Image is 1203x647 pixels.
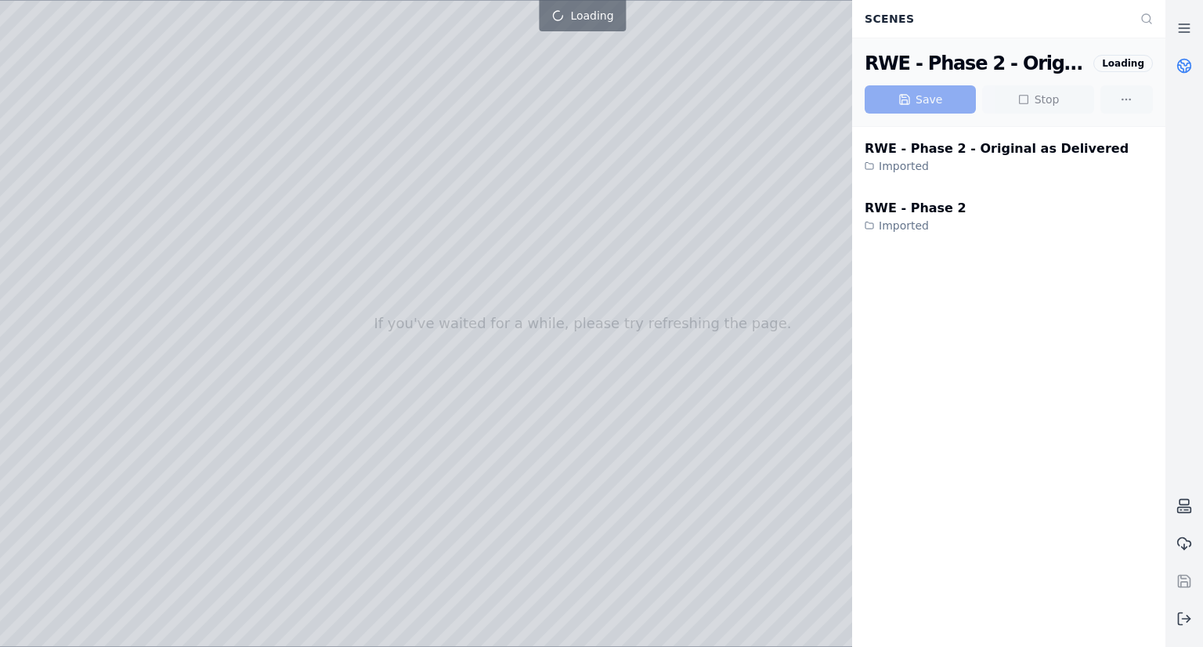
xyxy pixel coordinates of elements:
div: Loading [1093,55,1153,72]
div: Scenes [855,4,1131,34]
span: Loading [570,8,613,23]
div: RWE - Phase 2 - Original as Delivered [865,139,1129,158]
div: RWE - Phase 2 - Original as Delivered [865,51,1087,76]
div: Imported [865,218,966,233]
div: RWE - Phase 2 [865,199,966,218]
div: Imported [865,158,1129,174]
